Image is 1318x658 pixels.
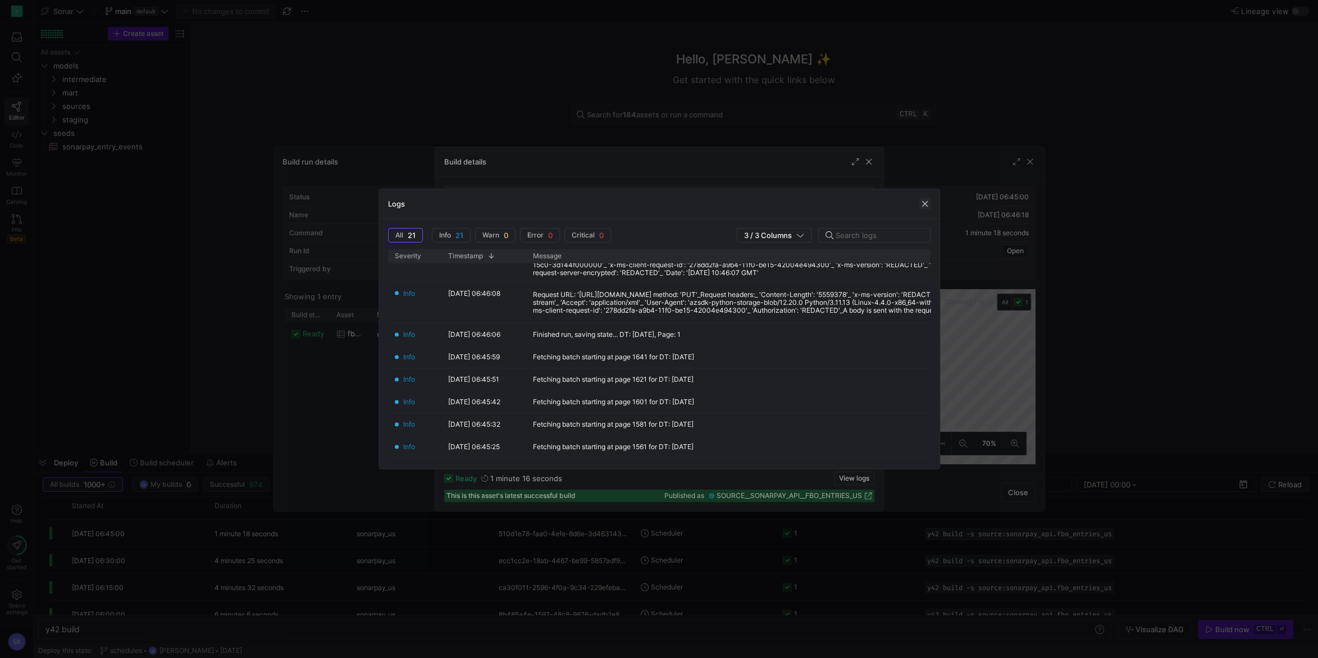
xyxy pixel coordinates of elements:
[533,252,562,260] span: Message
[533,421,694,428] div: Fetching batch starting at page 1581 for DT: [DATE]
[403,396,415,408] span: Info
[520,228,560,243] button: Error0
[403,351,415,363] span: Info
[504,231,508,240] span: 0
[533,376,694,383] div: Fetching batch starting at page 1621 for DT: [DATE]
[455,231,463,240] span: 21
[448,373,499,385] y42-timestamp-cell-renderer: [DATE] 06:45:51
[572,231,595,239] span: Critical
[599,231,604,240] span: 0
[408,231,416,240] span: 21
[744,231,796,240] span: 3 / 3 Columns
[533,253,1073,277] div: Response status: 201_Response headers:_ 'Content-Length': '0'_ 'Server': 'Windows-Azure-Blob/1.0 ...
[548,231,553,240] span: 0
[403,254,415,266] span: Info
[403,328,415,340] span: Info
[448,254,500,266] y42-timestamp-cell-renderer: [DATE] 06:46:09
[533,291,1073,314] div: Request URL: '[URL][DOMAIN_NAME] method: 'PUT'_Request headers:_ 'Content-Length': '5559378'_ 'x-...
[403,418,415,430] span: Info
[395,231,403,239] span: All
[448,328,500,340] y42-timestamp-cell-renderer: [DATE] 06:46:06
[448,252,483,260] span: Timestamp
[527,231,544,239] span: Error
[388,199,405,208] h3: Logs
[448,287,500,299] y42-timestamp-cell-renderer: [DATE] 06:46:08
[564,228,611,243] button: Critical0
[533,331,681,339] div: Finished run, saving state... DT: [DATE], Page: 1
[388,228,423,243] button: All21
[448,396,500,408] y42-timestamp-cell-renderer: [DATE] 06:45:42
[403,373,415,385] span: Info
[403,441,415,453] span: Info
[439,231,451,239] span: Info
[533,398,694,406] div: Fetching batch starting at page 1601 for DT: [DATE]
[482,231,499,239] span: Warn
[403,287,415,299] span: Info
[737,228,811,243] button: 3 / 3 Columns
[836,231,921,240] input: Search logs
[533,443,694,451] div: Fetching batch starting at page 1561 for DT: [DATE]
[448,351,500,363] y42-timestamp-cell-renderer: [DATE] 06:45:59
[533,353,694,361] div: Fetching batch starting at page 1641 for DT: [DATE]
[448,441,500,453] y42-timestamp-cell-renderer: [DATE] 06:45:25
[432,228,471,243] button: Info21
[475,228,516,243] button: Warn0
[448,418,500,430] y42-timestamp-cell-renderer: [DATE] 06:45:32
[395,252,421,260] span: Severity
